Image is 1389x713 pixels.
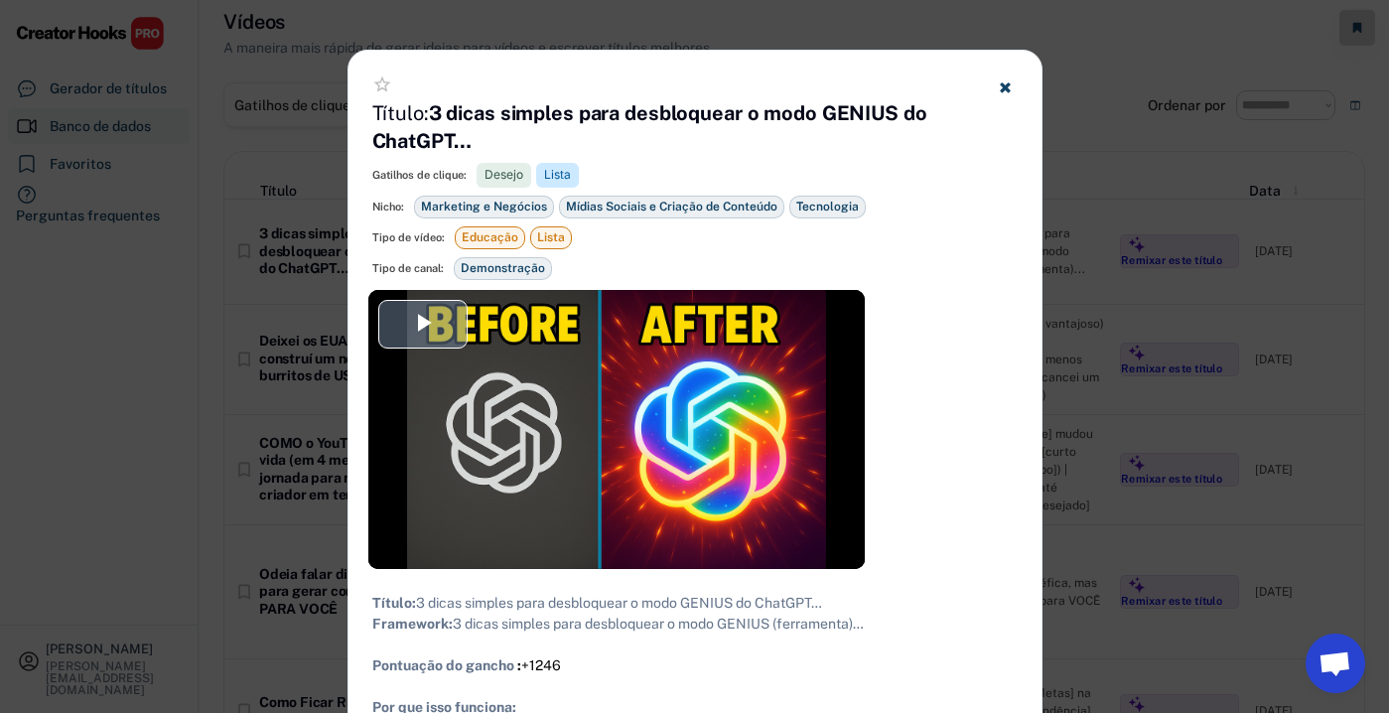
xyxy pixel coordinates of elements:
font: Lista [544,167,571,182]
font: Desejo [485,167,523,182]
font: Título: [372,595,416,611]
font: Pontuação do gancho [372,657,514,673]
font: Mídias Sociais e Criação de Conteúdo [566,200,777,214]
a: Open chat [1306,634,1365,693]
font: Tecnologia [796,200,859,214]
font: 3 dicas simples para desbloquear o modo GENIUS (ferramenta)… [453,616,864,632]
font: Gatilhos de clique: [372,169,467,181]
div: Video Player [368,290,865,569]
font: Nicho: [372,201,404,213]
font: Tipo de vídeo: [372,231,445,243]
font: +1246 [521,657,561,673]
font: 3 dicas simples para desbloquear o modo GENIUS do ChatGPT… [372,101,932,153]
font: : [517,657,521,673]
font: Educação [462,230,518,244]
font: Título: [372,101,429,125]
button: star_border [372,74,392,94]
font: 3 dicas simples para desbloquear o modo GENIUS do ChatGPT… [416,595,822,611]
font: Demonstração [461,261,545,275]
font: Tipo de canal: [372,262,444,274]
font: Marketing e Negócios [421,200,547,214]
font: Framework: [372,616,453,632]
font: Lista [537,230,565,244]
